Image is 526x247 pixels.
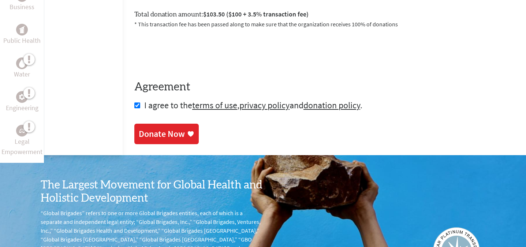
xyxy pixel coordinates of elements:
[134,81,514,94] h4: Agreement
[1,136,42,157] p: Legal Empowerment
[41,179,263,205] h3: The Largest Movement for Global Health and Holistic Development
[139,128,185,140] div: Donate Now
[6,91,38,113] a: EngineeringEngineering
[6,103,38,113] p: Engineering
[134,9,309,20] label: Total donation amount:
[14,69,30,79] p: Water
[19,26,25,33] img: Public Health
[239,100,290,111] a: privacy policy
[19,59,25,68] img: Water
[10,2,34,12] p: Business
[134,37,246,66] iframe: reCAPTCHA
[19,94,25,100] img: Engineering
[19,128,25,133] img: Legal Empowerment
[203,10,309,18] span: $103.50 ($100 + 3.5% transaction fee)
[14,57,30,79] a: WaterWater
[303,100,360,111] a: donation policy
[144,100,362,111] span: I agree to the , and .
[3,35,41,46] p: Public Health
[16,24,28,35] div: Public Health
[3,24,41,46] a: Public HealthPublic Health
[16,91,28,103] div: Engineering
[16,57,28,69] div: Water
[134,20,514,29] p: * This transaction fee has been passed along to make sure that the organization receives 100% of ...
[16,125,28,136] div: Legal Empowerment
[1,125,42,157] a: Legal EmpowermentLegal Empowerment
[192,100,237,111] a: terms of use
[134,124,199,144] a: Donate Now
